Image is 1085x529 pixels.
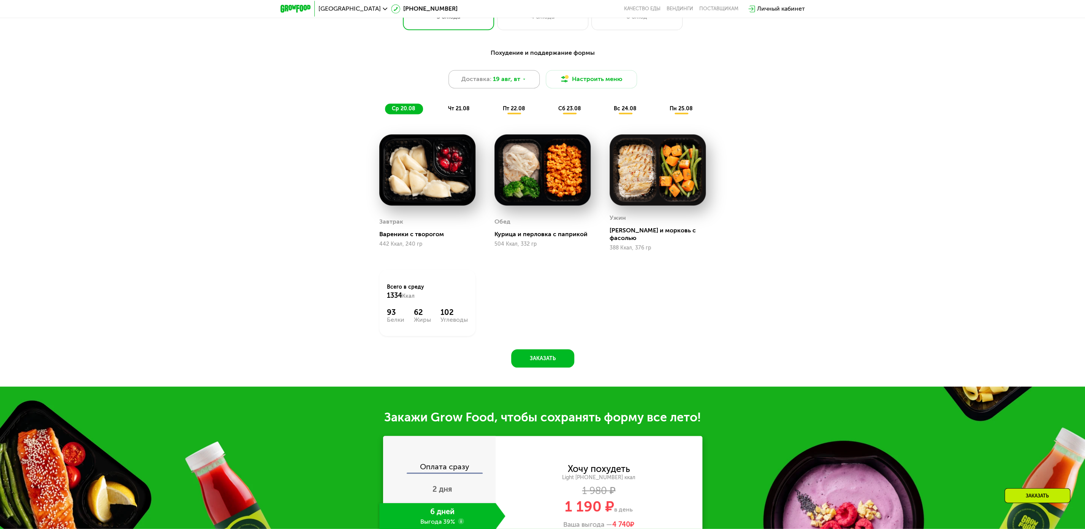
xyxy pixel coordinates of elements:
[432,485,452,494] span: 2 дня
[318,49,768,58] div: Похудение и поддержание формы
[384,463,496,473] div: Оплата сразу
[392,106,415,112] span: ср 20.08
[558,106,581,112] span: сб 23.08
[1004,488,1070,503] div: Заказать
[568,465,630,473] div: Хочу похудеть
[699,6,738,12] div: поставщикам
[496,474,702,481] div: Light [PHONE_NUMBER] ккал
[379,216,403,227] div: Завтрак
[387,317,404,323] div: Белки
[624,6,661,12] a: Качество еды
[391,5,458,14] a: [PHONE_NUMBER]
[440,317,468,323] div: Углеводы
[612,520,630,529] span: 4 740
[440,308,468,317] div: 102
[493,75,520,84] span: 19 авг, вт
[757,5,805,14] div: Личный кабинет
[614,106,637,112] span: вс 24.08
[496,521,702,529] div: Ваша выгода —
[511,349,574,368] button: Заказать
[318,6,381,12] span: [GEOGRAPHIC_DATA]
[448,106,470,112] span: чт 21.08
[614,506,633,513] span: в день
[414,317,431,323] div: Жиры
[503,106,525,112] span: пт 22.08
[667,6,693,12] a: Вендинги
[494,216,510,227] div: Обед
[379,241,475,247] div: 442 Ккал, 240 гр
[610,245,706,251] div: 388 Ккал, 376 гр
[610,212,626,224] div: Ужин
[494,241,591,247] div: 504 Ккал, 332 гр
[379,230,482,238] div: Вареники с творогом
[414,308,431,317] div: 62
[387,291,402,300] span: 1334
[402,293,415,299] span: Ккал
[387,308,404,317] div: 93
[565,498,614,515] span: 1 190 ₽
[494,230,597,238] div: Курица и перловка с паприкой
[546,70,637,89] button: Настроить меню
[669,106,692,112] span: пн 25.08
[387,283,468,300] div: Всего в среду
[496,487,702,495] div: 1 980 ₽
[610,227,712,242] div: [PERSON_NAME] и морковь с фасолью
[461,75,491,84] span: Доставка:
[612,521,634,529] span: ₽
